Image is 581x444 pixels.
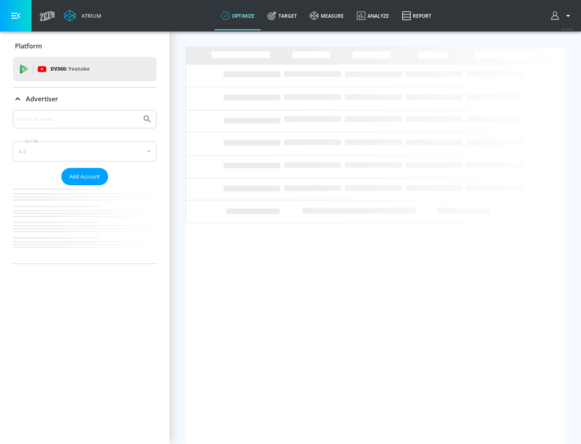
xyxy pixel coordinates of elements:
[215,1,261,30] a: optimize
[13,88,157,110] div: Advertiser
[50,65,90,73] p: DV360:
[13,57,157,81] div: DV360: Youtube
[16,114,138,124] input: Search by name
[61,168,108,185] button: Add Account
[26,94,58,103] p: Advertiser
[562,27,573,31] span: v 4.33.5
[13,35,157,57] div: Platform
[13,141,157,161] div: A-Z
[395,1,438,30] a: Report
[350,1,395,30] a: Analyze
[261,1,303,30] a: Target
[64,10,101,22] a: Atrium
[13,185,157,264] nav: list of Advertiser
[13,110,157,264] div: Advertiser
[69,172,100,181] span: Add Account
[23,138,40,144] label: Sort By
[78,12,101,19] div: Atrium
[303,1,350,30] a: measure
[15,42,42,50] p: Platform
[68,65,90,73] p: Youtube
